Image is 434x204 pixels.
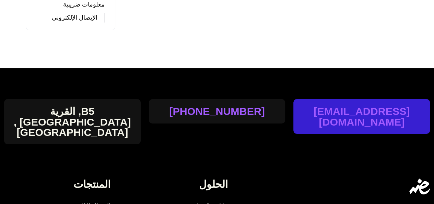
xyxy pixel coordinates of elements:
a: [EMAIL_ADDRESS][DOMAIN_NAME] [293,106,430,127]
img: eDariba [409,179,430,194]
a: [PHONE_NUMBER] [169,106,265,116]
h4: B5, القرية [GEOGRAPHIC_DATA] , [GEOGRAPHIC_DATA] [4,106,141,137]
h4: المنتجات [4,179,110,189]
a: الإيصال الإلكتروني [52,13,97,22]
h4: الحلول [121,179,227,189]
